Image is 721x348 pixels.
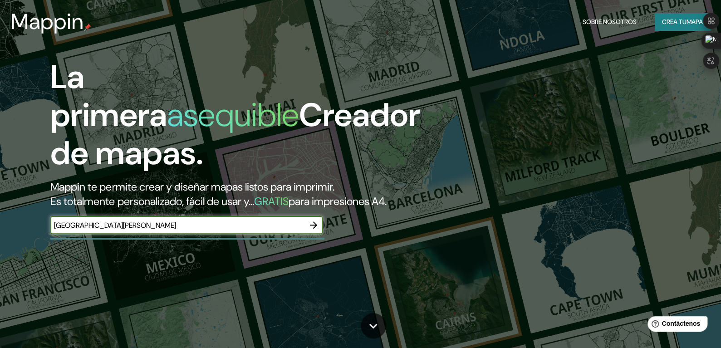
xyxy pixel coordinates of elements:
[254,194,288,208] font: GRATIS
[662,18,687,26] font: Crea tu
[50,220,304,230] input: Elige tu lugar favorito
[50,180,334,194] font: Mappin te permite crear y diseñar mapas listos para imprimir.
[50,94,420,174] font: Creador de mapas.
[640,313,711,338] iframe: Lanzador de widgets de ayuda
[579,13,640,30] button: Sobre nosotros
[50,56,167,136] font: La primera
[288,194,386,208] font: para impresiones A4.
[50,194,254,208] font: Es totalmente personalizado, fácil de usar y...
[84,24,91,31] img: pin de mapeo
[687,18,703,26] font: mapa
[167,94,299,136] font: asequible
[11,7,84,36] font: Mappin
[655,13,710,30] button: Crea tumapa
[583,18,637,26] font: Sobre nosotros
